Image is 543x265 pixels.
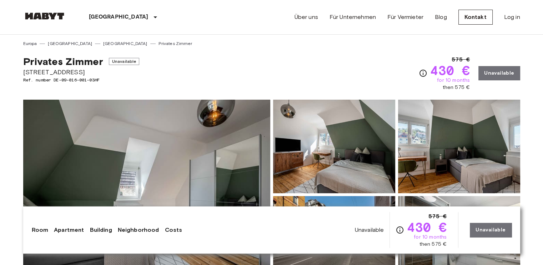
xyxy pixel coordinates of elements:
a: Blog [435,13,447,21]
a: [GEOGRAPHIC_DATA] [103,40,147,47]
span: Unavailable [109,58,140,65]
span: [STREET_ADDRESS] [23,67,140,77]
img: Habyt [23,12,66,20]
p: [GEOGRAPHIC_DATA] [89,13,149,21]
span: 575 € [428,212,447,221]
span: 430 € [430,64,470,77]
a: Über uns [295,13,318,21]
a: Europa [23,40,37,47]
span: Unavailable [355,226,384,234]
a: Für Unternehmen [330,13,376,21]
a: Room [32,226,49,234]
a: Kontakt [458,10,493,25]
svg: Check cost overview for full price breakdown. Please note that discounts apply to new joiners onl... [396,226,404,234]
span: for 10 months [414,234,447,241]
a: Apartment [54,226,84,234]
svg: Check cost overview for full price breakdown. Please note that discounts apply to new joiners onl... [419,69,427,77]
a: Privates Zimmer [159,40,192,47]
a: Neighborhood [118,226,159,234]
a: Costs [165,226,182,234]
span: for 10 months [437,77,470,84]
span: 575 € [452,55,470,64]
img: Picture of unit DE-09-016-001-03HF [273,100,395,193]
a: Für Vermieter [387,13,423,21]
span: then 575 € [443,84,470,91]
img: Picture of unit DE-09-016-001-03HF [398,100,520,193]
a: Building [90,226,112,234]
span: Ref. number DE-09-016-001-03HF [23,77,140,83]
span: then 575 € [419,241,447,248]
span: 430 € [407,221,447,234]
a: Log in [504,13,520,21]
span: Privates Zimmer [23,55,103,67]
a: [GEOGRAPHIC_DATA] [48,40,92,47]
